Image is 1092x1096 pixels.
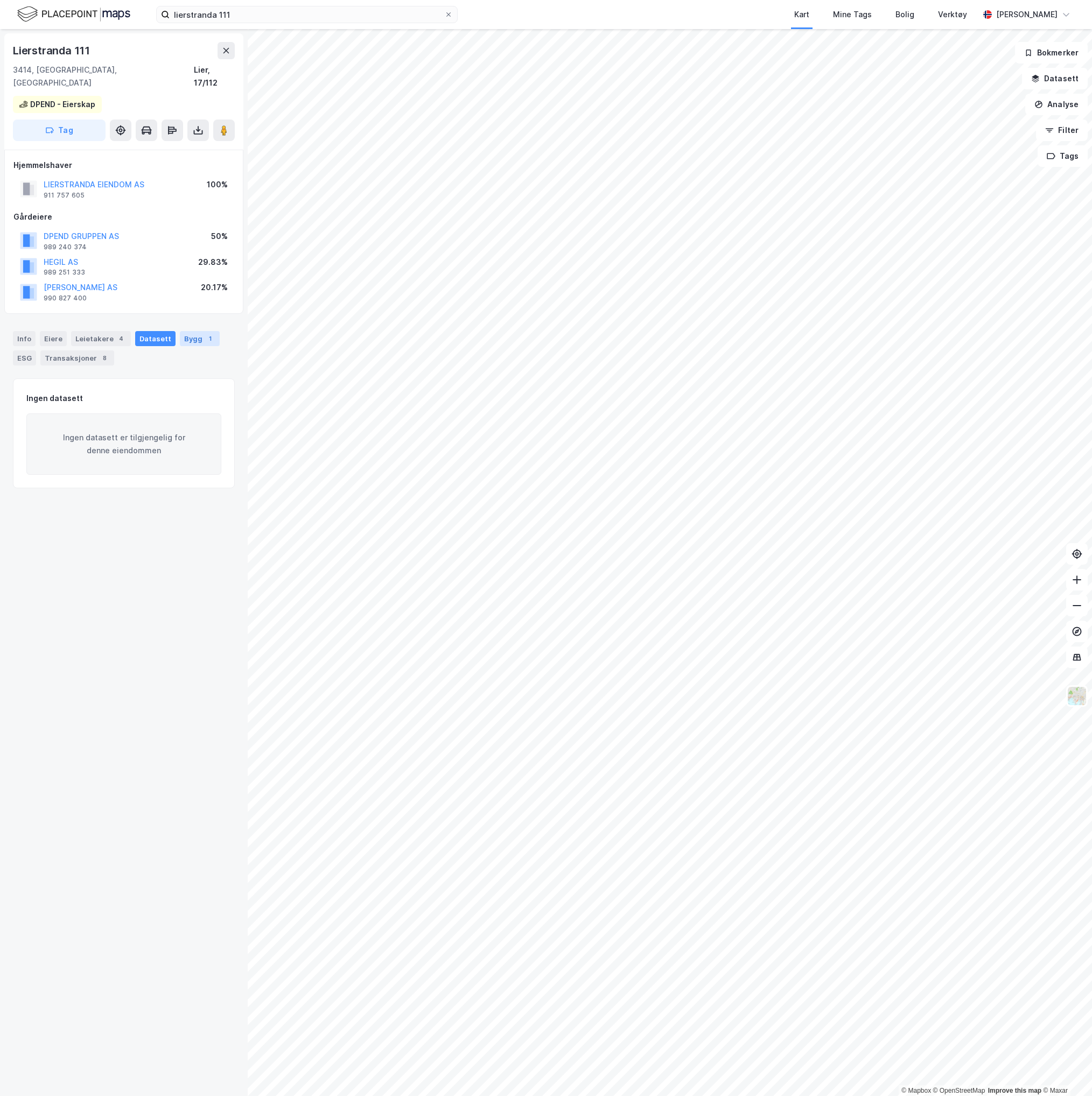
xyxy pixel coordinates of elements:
button: Datasett [1022,68,1088,89]
button: Analyse [1025,94,1088,115]
button: Tags [1038,145,1088,167]
div: Datasett [135,331,176,346]
div: ESG [13,350,36,366]
div: 990 827 400 [44,294,87,303]
div: [PERSON_NAME] [996,8,1058,21]
div: 100% [207,178,228,191]
div: Kontrollprogram for chat [1038,1044,1092,1096]
div: Bygg [180,331,220,346]
div: Kart [794,8,809,21]
div: 3414, [GEOGRAPHIC_DATA], [GEOGRAPHIC_DATA] [13,64,194,89]
div: Verktøy [938,8,967,21]
div: Ingen datasett [26,392,83,405]
div: Hjemmelshaver [13,159,234,172]
button: Bokmerker [1015,42,1088,64]
a: Mapbox [901,1087,931,1094]
input: Søk på adresse, matrikkel, gårdeiere, leietakere eller personer [170,6,444,23]
div: Ingen datasett er tilgjengelig for denne eiendommen [26,413,221,475]
div: Leietakere [71,331,131,346]
div: 50% [211,230,228,243]
a: OpenStreetMap [933,1087,985,1094]
div: DPEND - Eierskap [30,98,95,111]
iframe: Chat Widget [1038,1044,1092,1096]
button: Tag [13,120,106,141]
div: Transaksjoner [40,350,114,366]
button: Filter [1036,120,1088,141]
div: Eiere [40,331,67,346]
div: Mine Tags [833,8,872,21]
div: 1 [205,333,215,344]
div: Lierstranda 111 [13,42,92,59]
img: Z [1067,686,1087,706]
div: 29.83% [198,256,228,269]
div: 20.17% [201,281,228,294]
div: 4 [116,333,127,344]
div: Lier, 17/112 [194,64,235,89]
div: 911 757 605 [44,191,85,200]
div: Bolig [895,8,914,21]
div: Gårdeiere [13,210,234,223]
div: 8 [99,353,110,363]
img: logo.f888ab2527a4732fd821a326f86c7f29.svg [17,5,130,24]
div: 989 251 333 [44,268,85,277]
a: Improve this map [988,1087,1041,1094]
div: 989 240 374 [44,243,87,251]
div: Info [13,331,36,346]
